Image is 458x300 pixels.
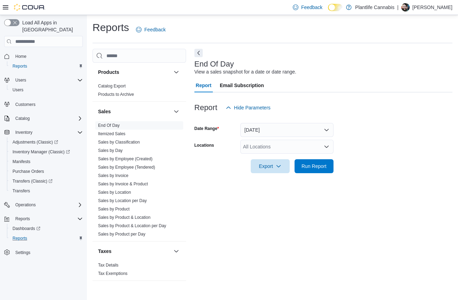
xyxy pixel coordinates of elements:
span: Tax Exemptions [98,271,128,276]
button: Reports [7,233,86,243]
button: Sales [172,107,180,116]
span: Users [10,86,83,94]
span: Sales by Employee (Created) [98,156,153,162]
a: Dashboards [10,224,43,233]
span: Reports [13,215,83,223]
a: Sales by Classification [98,140,140,145]
span: Sales by Product per Day [98,231,145,237]
button: Catalog [1,114,86,123]
a: Sales by Day [98,148,123,153]
a: Sales by Product & Location [98,215,151,220]
span: Users [13,87,23,93]
h3: Sales [98,108,111,115]
a: Transfers (Classic) [10,177,55,185]
span: Hide Parameters [234,104,271,111]
div: View a sales snapshot for a date or date range. [194,68,296,76]
span: Operations [15,202,36,208]
button: Customers [1,99,86,109]
span: Home [13,52,83,61]
span: Transfers [13,188,30,194]
button: Users [7,85,86,95]
span: Reports [13,63,27,69]
button: Reports [7,61,86,71]
a: Sales by Employee (Tendered) [98,165,155,170]
h3: Taxes [98,248,112,255]
span: Catalog [15,116,30,121]
button: Operations [13,201,39,209]
button: Taxes [172,247,180,255]
button: Run Report [295,159,334,173]
a: Purchase Orders [10,167,47,176]
span: Export [255,159,286,173]
img: Cova [14,4,45,11]
span: Reports [10,234,83,243]
span: Users [13,76,83,84]
button: Products [172,68,180,76]
button: Reports [13,215,33,223]
span: Reports [10,62,83,70]
button: Users [13,76,29,84]
button: Hide Parameters [223,101,273,115]
span: End Of Day [98,123,120,128]
span: Inventory [15,130,32,135]
a: Adjustments (Classic) [7,137,86,147]
a: Customers [13,100,38,109]
a: Manifests [10,157,33,166]
button: Open list of options [324,144,329,149]
a: Products to Archive [98,92,134,97]
nav: Complex example [4,48,83,276]
button: Sales [98,108,171,115]
a: Sales by Location [98,190,131,195]
button: Products [98,69,171,76]
span: Reports [13,236,27,241]
span: Load All Apps in [GEOGRAPHIC_DATA] [19,19,83,33]
label: Date Range [194,126,219,131]
a: Feedback [290,0,325,14]
h1: Reports [93,21,129,34]
p: [PERSON_NAME] [412,3,452,11]
a: Home [13,52,29,61]
span: Manifests [13,159,30,164]
button: Settings [1,247,86,257]
span: Purchase Orders [10,167,83,176]
a: Sales by Product & Location per Day [98,223,166,228]
span: Sales by Invoice & Product [98,181,148,187]
button: Operations [1,200,86,210]
a: Sales by Location per Day [98,198,147,203]
button: Transfers [7,186,86,196]
span: Transfers (Classic) [13,178,53,184]
h3: Report [194,103,217,112]
button: [DATE] [240,123,334,137]
a: Users [10,86,26,94]
a: Reports [10,234,30,243]
a: Tax Details [98,263,119,268]
button: Inventory [1,128,86,137]
p: Plantlife Cannabis [355,3,394,11]
span: Tax Details [98,262,119,268]
a: Settings [13,248,33,257]
span: Sales by Classification [98,139,140,145]
a: Catalog Export [98,84,126,89]
input: Dark Mode [328,4,343,11]
a: Itemized Sales [98,131,126,136]
a: Sales by Product per Day [98,232,145,237]
span: Feedback [144,26,166,33]
span: Feedback [301,4,322,11]
a: Sales by Invoice [98,173,128,178]
button: Home [1,51,86,61]
div: Products [93,82,186,101]
a: Reports [10,62,30,70]
button: Export [251,159,290,173]
div: Wesley Lynch [401,3,410,11]
span: Manifests [10,157,83,166]
span: Transfers (Classic) [10,177,83,185]
a: Sales by Employee (Created) [98,156,153,161]
span: Customers [13,100,83,108]
label: Locations [194,143,214,148]
button: Users [1,75,86,85]
span: Sales by Product & Location [98,215,151,220]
